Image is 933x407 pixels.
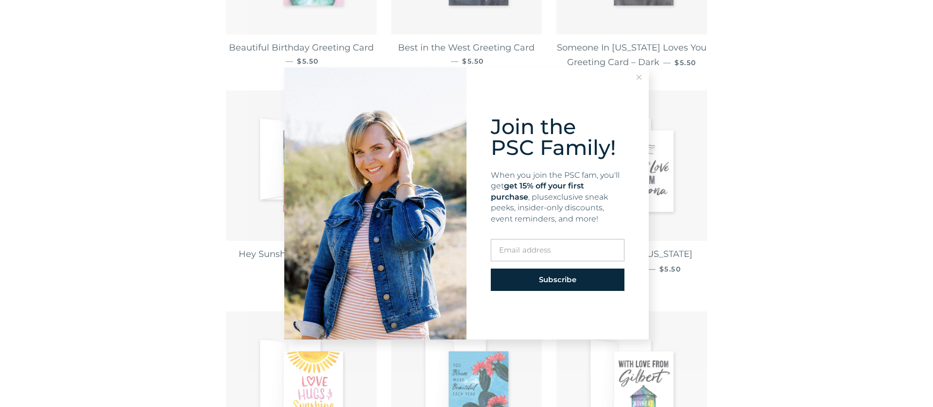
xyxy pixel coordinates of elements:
[491,116,624,158] div: Join the PSC Family!
[491,170,624,224] div: When you join the PSC fam, you'll get exclusive sneak peeks, insider-only discounts, event remind...
[539,275,576,284] span: Subscribe
[499,245,539,254] span: Email addr
[491,269,624,291] button: Subscribe
[528,192,548,202] span: , plus
[539,245,551,254] span: ess
[491,181,584,201] span: get 15% off your first purchase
